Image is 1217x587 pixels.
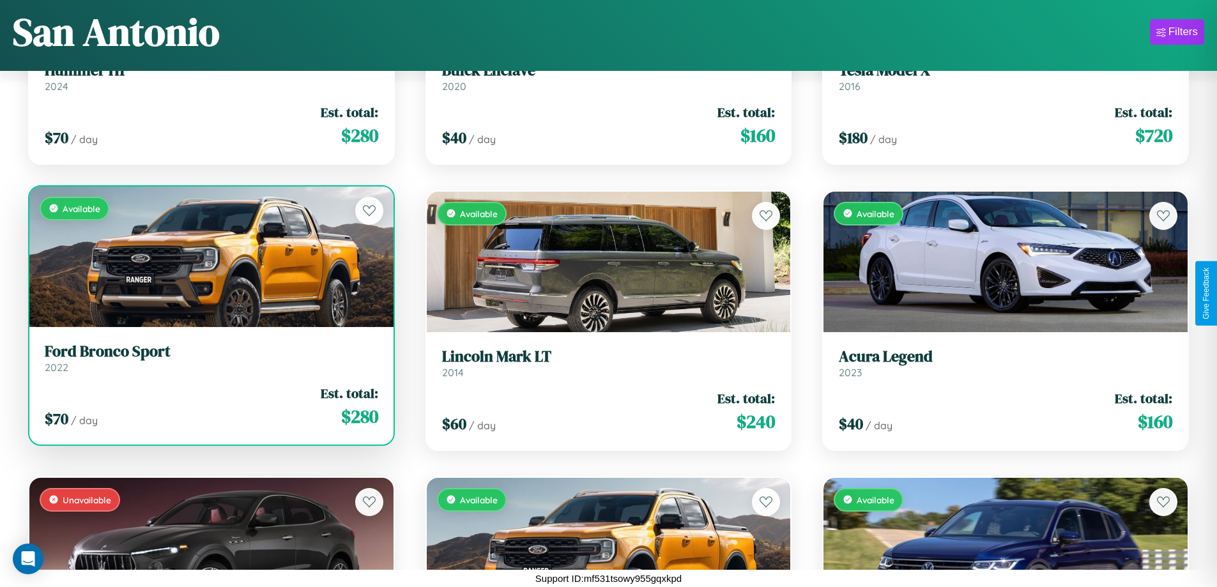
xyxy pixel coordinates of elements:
[13,544,43,574] div: Open Intercom Messenger
[839,347,1172,366] h3: Acura Legend
[839,347,1172,379] a: Acura Legend2023
[1115,389,1172,408] span: Est. total:
[13,6,220,58] h1: San Antonio
[839,413,863,434] span: $ 40
[535,570,682,587] p: Support ID: mf531tsowy955gqxkpd
[45,80,68,93] span: 2024
[717,389,775,408] span: Est. total:
[839,366,862,379] span: 2023
[839,61,1172,80] h3: Tesla Model X
[460,494,498,505] span: Available
[442,347,776,379] a: Lincoln Mark LT2014
[321,384,378,402] span: Est. total:
[341,404,378,429] span: $ 280
[63,203,100,214] span: Available
[45,361,68,374] span: 2022
[1115,103,1172,121] span: Est. total:
[1150,19,1204,45] button: Filters
[1138,409,1172,434] span: $ 160
[737,409,775,434] span: $ 240
[442,366,464,379] span: 2014
[442,61,776,80] h3: Buick Enclave
[442,127,466,148] span: $ 40
[870,133,897,146] span: / day
[442,61,776,93] a: Buick Enclave2020
[839,61,1172,93] a: Tesla Model X2016
[71,414,98,427] span: / day
[857,494,894,505] span: Available
[857,208,894,219] span: Available
[866,419,892,432] span: / day
[839,80,861,93] span: 2016
[442,413,466,434] span: $ 60
[321,103,378,121] span: Est. total:
[45,127,68,148] span: $ 70
[45,61,378,80] h3: Hummer H1
[460,208,498,219] span: Available
[1135,123,1172,148] span: $ 720
[63,494,111,505] span: Unavailable
[71,133,98,146] span: / day
[469,419,496,432] span: / day
[1168,26,1198,38] div: Filters
[469,133,496,146] span: / day
[740,123,775,148] span: $ 160
[341,123,378,148] span: $ 280
[45,342,378,374] a: Ford Bronco Sport2022
[442,80,466,93] span: 2020
[45,408,68,429] span: $ 70
[45,342,378,361] h3: Ford Bronco Sport
[839,127,868,148] span: $ 180
[442,347,776,366] h3: Lincoln Mark LT
[1202,268,1211,319] div: Give Feedback
[45,61,378,93] a: Hummer H12024
[717,103,775,121] span: Est. total:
